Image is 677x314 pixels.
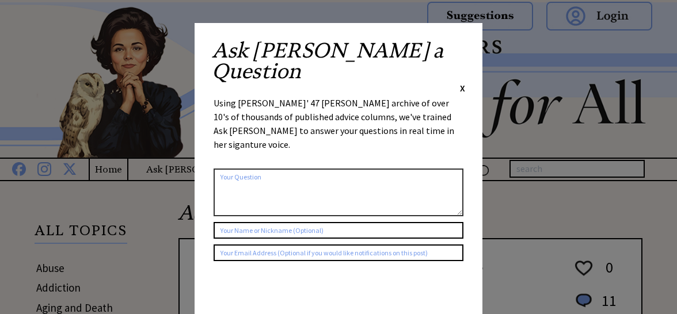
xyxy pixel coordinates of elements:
h2: Ask [PERSON_NAME] a Question [212,40,465,82]
input: Your Email Address (Optional if you would like notifications on this post) [214,244,463,261]
div: Using [PERSON_NAME]' 47 [PERSON_NAME] archive of over 10's of thousands of published advice colum... [214,96,463,163]
span: X [460,82,465,94]
input: Your Name or Nickname (Optional) [214,222,463,239]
